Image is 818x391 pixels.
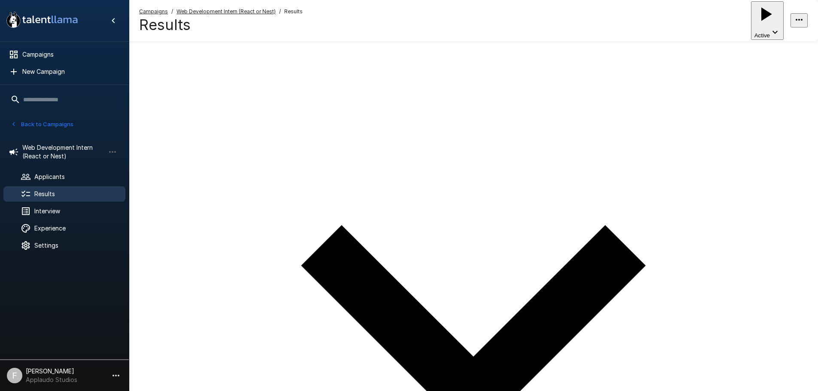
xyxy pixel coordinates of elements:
[139,8,168,15] u: Campaigns
[139,16,303,34] h4: Results
[751,1,784,40] button: Active
[171,7,173,16] span: /
[176,8,276,15] u: Web Development Intern (React or Nest)
[279,7,281,16] span: /
[284,7,303,16] span: Results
